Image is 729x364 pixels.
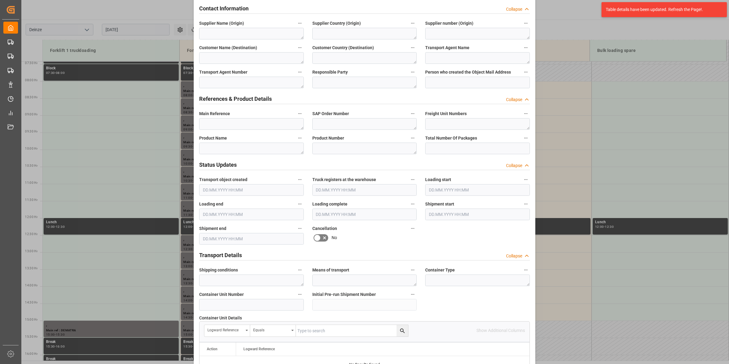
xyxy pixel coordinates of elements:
[199,45,257,51] span: Customer Name (Destination)
[312,135,344,141] span: Product Number
[409,224,417,232] button: Cancellation
[409,68,417,76] button: Responsible Party
[199,233,304,245] input: DD.MM.YYYY HH:MM
[522,44,530,52] button: Transport Agent Name
[296,266,304,274] button: Shipping conditions
[522,68,530,76] button: Person who created the Object Mail Address
[425,20,473,27] span: Supplier number (Origin)
[204,325,250,337] button: open menu
[409,200,417,208] button: Loading complete
[199,201,223,207] span: Loading end
[425,135,477,141] span: Total Number Of Packages
[312,69,348,75] span: Responsible Party
[199,291,244,298] span: Container Unit Number
[296,134,304,142] button: Product Name
[425,201,454,207] span: Shipment start
[522,134,530,142] button: Total Number Of Packages
[199,209,304,220] input: DD.MM.YYYY HH:MM
[207,326,243,333] div: Logward Reference
[199,267,238,273] span: Shipping conditions
[506,253,522,259] div: Collapse
[409,266,417,274] button: Means of transport
[312,111,349,117] span: SAP Order Number
[243,347,275,351] span: Logward Reference
[409,44,417,52] button: Customer Country (Destination)
[312,201,347,207] span: Loading complete
[199,95,272,103] h2: References & Product Details
[199,315,242,321] span: Container Unit Details
[199,225,226,232] span: Shipment end
[409,19,417,27] button: Supplier Country (Origin)
[506,162,522,169] div: Collapse
[253,326,289,333] div: Equals
[199,161,237,169] h2: Status Updates
[199,251,242,259] h2: Transport Details
[522,110,530,118] button: Freight Unit Numbers
[312,177,376,183] span: Truck registers at the warehouse
[199,184,304,196] input: DD.MM.YYYY HH:MM
[409,176,417,184] button: Truck registers at the warehouse
[312,20,361,27] span: Supplier Country (Origin)
[312,267,349,273] span: Means of transport
[312,209,417,220] input: DD.MM.YYYY HH:MM
[199,69,247,75] span: Transport Agent Number
[409,134,417,142] button: Product Number
[522,19,530,27] button: Supplier number (Origin)
[409,290,417,298] button: Initial Pre-run Shipment Number
[425,45,469,51] span: Transport Agent Name
[199,20,244,27] span: Supplier Name (Origin)
[606,6,718,13] div: Table details have been updated. Refresh the Page!.
[296,44,304,52] button: Customer Name (Destination)
[199,135,227,141] span: Product Name
[296,325,408,337] input: Type to search
[312,184,417,196] input: DD.MM.YYYY HH:MM
[207,347,217,351] div: Action
[199,111,230,117] span: Main Reference
[296,110,304,118] button: Main Reference
[296,200,304,208] button: Loading end
[425,111,467,117] span: Freight Unit Numbers
[506,96,522,103] div: Collapse
[312,291,376,298] span: Initial Pre-run Shipment Number
[425,184,530,196] input: DD.MM.YYYY HH:MM
[397,325,408,337] button: search button
[296,290,304,298] button: Container Unit Number
[199,177,247,183] span: Transport object created
[199,4,249,13] h2: Contact Information
[409,110,417,118] button: SAP Order Number
[296,224,304,232] button: Shipment end
[250,325,296,337] button: open menu
[506,6,522,13] div: Collapse
[332,235,337,241] span: No
[296,176,304,184] button: Transport object created
[425,69,511,75] span: Person who created the Object Mail Address
[425,177,451,183] span: Loading start
[312,225,337,232] span: Cancellation
[296,19,304,27] button: Supplier Name (Origin)
[522,200,530,208] button: Shipment start
[522,266,530,274] button: Container Type
[425,267,455,273] span: Container Type
[425,209,530,220] input: DD.MM.YYYY HH:MM
[312,45,374,51] span: Customer Country (Destination)
[522,176,530,184] button: Loading start
[296,68,304,76] button: Transport Agent Number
